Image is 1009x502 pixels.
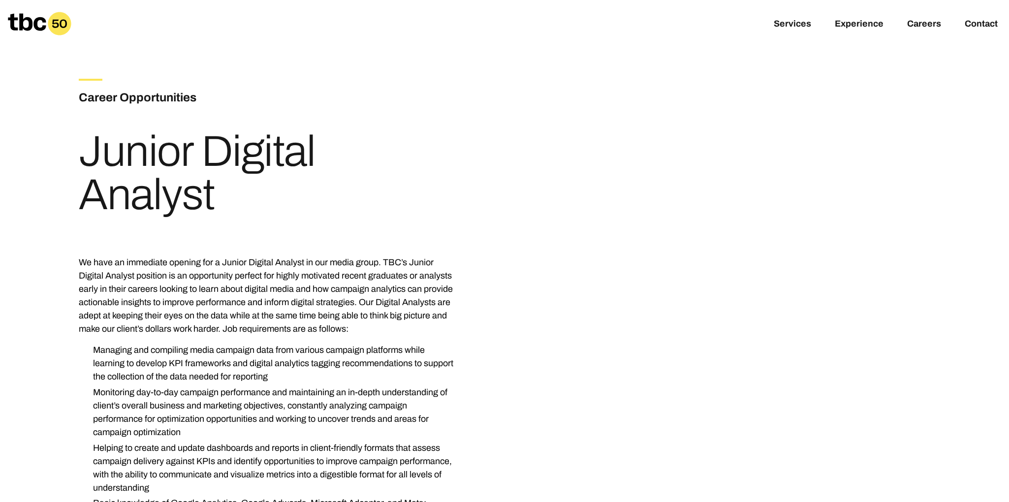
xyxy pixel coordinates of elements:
[774,19,811,31] a: Services
[85,441,457,495] li: Helping to create and update dashboards and reports in client-friendly formats that assess campai...
[85,344,457,383] li: Managing and compiling media campaign data from various campaign platforms while learning to deve...
[79,130,457,217] h1: Junior Digital Analyst
[79,89,315,106] h3: Career Opportunities
[85,386,457,439] li: Monitoring day-to-day campaign performance and maintaining an in-depth understanding of client’s ...
[907,19,941,31] a: Careers
[835,19,883,31] a: Experience
[965,19,998,31] a: Contact
[8,12,71,35] a: Homepage
[79,256,457,336] p: We have an immediate opening for a Junior Digital Analyst in our media group. TBC’s Junior Digita...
